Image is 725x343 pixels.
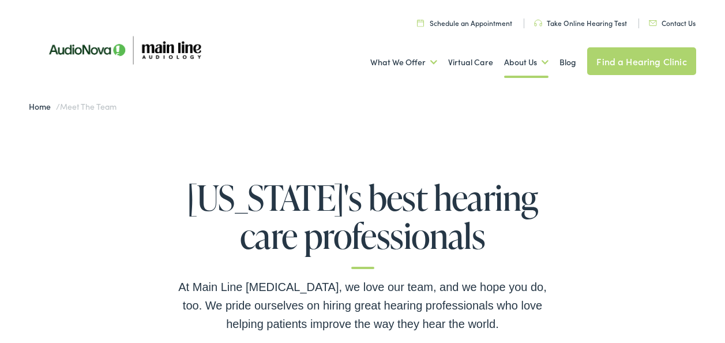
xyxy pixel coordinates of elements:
[178,278,547,333] div: At Main Line [MEDICAL_DATA], we love our team, and we hope you do, too. We pride ourselves on hir...
[534,18,627,28] a: Take Online Hearing Test
[417,18,512,28] a: Schedule an Appointment
[649,18,696,28] a: Contact Us
[448,41,493,84] a: Virtual Care
[559,41,576,84] a: Blog
[534,20,542,27] img: utility icon
[29,100,116,112] span: /
[178,178,547,269] h1: [US_STATE]'s best hearing care professionals
[417,19,424,27] img: utility icon
[587,47,696,75] a: Find a Hearing Clinic
[29,100,56,112] a: Home
[649,20,657,26] img: utility icon
[504,41,549,84] a: About Us
[60,100,116,112] span: Meet the Team
[370,41,437,84] a: What We Offer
